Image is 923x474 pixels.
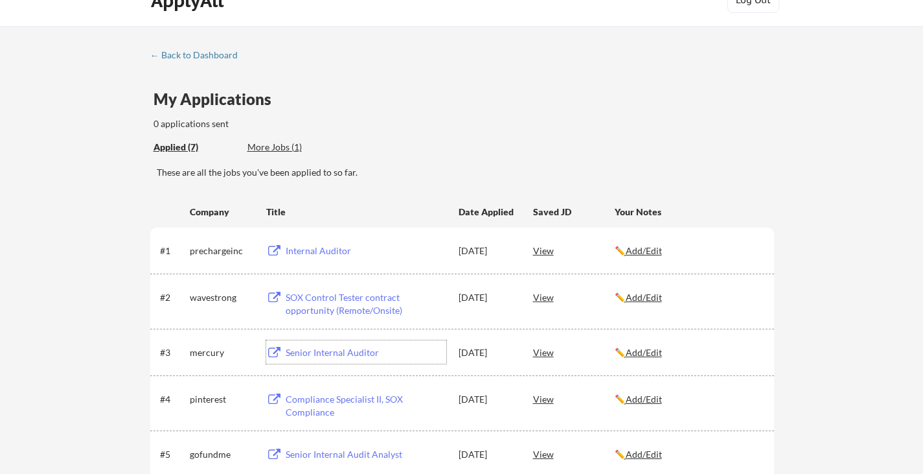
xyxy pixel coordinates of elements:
div: prechargeinc [190,244,255,257]
div: mercury [190,346,255,359]
div: [DATE] [459,291,516,304]
div: ✏️ [615,346,762,359]
div: Applied (7) [154,141,238,154]
div: View [533,239,615,262]
div: These are job applications we think you'd be a good fit for, but couldn't apply you to automatica... [247,141,343,154]
u: Add/Edit [626,347,662,358]
u: Add/Edit [626,292,662,303]
div: SOX Control Tester contract opportunity (Remote/Onsite) [286,291,446,316]
div: These are all the jobs you've been applied to so far. [154,141,238,154]
div: ✏️ [615,448,762,461]
div: Senior Internal Auditor [286,346,446,359]
div: Date Applied [459,206,516,219]
div: #4 [160,393,185,406]
div: ✏️ [615,291,762,304]
div: #3 [160,346,185,359]
div: Your Notes [615,206,762,219]
div: View [533,387,615,410]
div: 0 applications sent [154,117,404,130]
div: Senior Internal Audit Analyst [286,448,446,461]
div: More Jobs (1) [247,141,343,154]
div: pinterest [190,393,255,406]
div: #2 [160,291,185,304]
div: [DATE] [459,393,516,406]
div: View [533,285,615,309]
div: [DATE] [459,346,516,359]
div: View [533,340,615,364]
div: These are all the jobs you've been applied to so far. [157,166,774,179]
div: Internal Auditor [286,244,446,257]
div: Saved JD [533,200,615,223]
div: Company [190,206,255,219]
div: #5 [160,448,185,461]
u: Add/Edit [626,394,662,405]
div: View [533,442,615,466]
div: wavestrong [190,291,255,304]
u: Add/Edit [626,245,662,256]
div: gofundme [190,448,255,461]
div: ✏️ [615,393,762,406]
div: [DATE] [459,448,516,461]
div: Title [266,206,446,219]
div: #1 [160,244,185,257]
u: Add/Edit [626,449,662,460]
div: Compliance Specialist II, SOX Compliance [286,393,446,418]
a: ← Back to Dashboard [150,50,247,63]
div: ✏️ [615,244,762,257]
div: My Applications [154,91,282,107]
div: [DATE] [459,244,516,257]
div: ← Back to Dashboard [150,51,247,60]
